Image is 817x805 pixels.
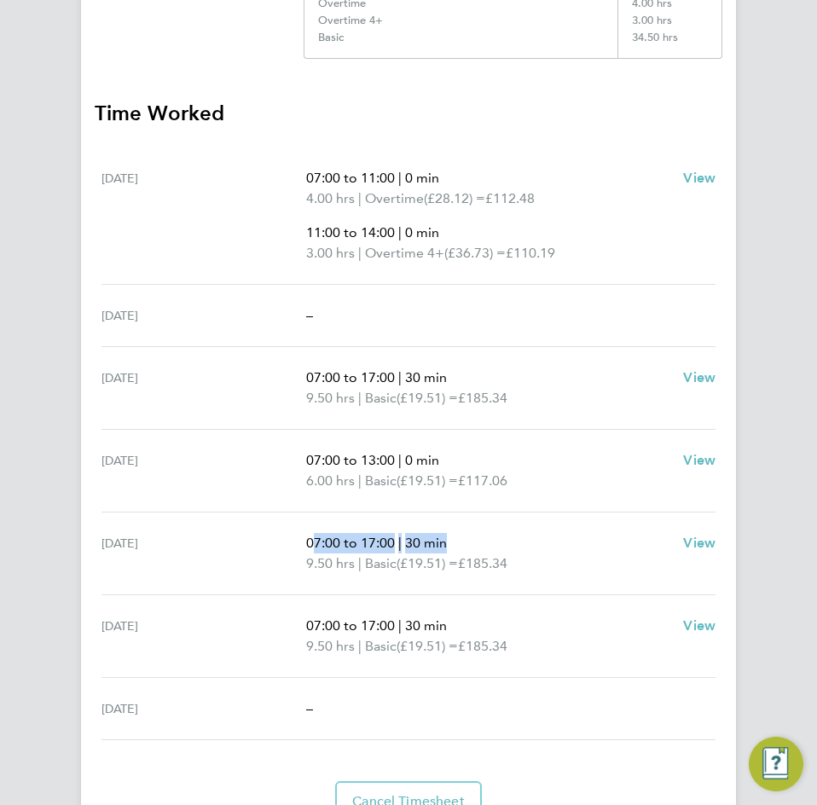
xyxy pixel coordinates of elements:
span: Basic [365,471,397,491]
span: 4.00 hrs [306,190,355,206]
span: View [683,452,716,468]
span: £117.06 [458,472,507,489]
span: 0 min [405,224,439,240]
div: [DATE] [101,368,306,408]
span: | [358,555,362,571]
span: £185.34 [458,638,507,654]
span: | [358,638,362,654]
span: 9.50 hrs [306,555,355,571]
span: 9.50 hrs [306,390,355,406]
span: (£19.51) = [397,472,458,489]
div: [DATE] [101,450,306,491]
span: 0 min [405,452,439,468]
span: (£19.51) = [397,638,458,654]
span: 07:00 to 17:00 [306,535,395,551]
span: 07:00 to 13:00 [306,452,395,468]
span: £110.19 [506,245,555,261]
span: 07:00 to 17:00 [306,369,395,385]
span: 0 min [405,170,439,186]
span: £185.34 [458,555,507,571]
div: [DATE] [101,533,306,574]
div: 34.50 hrs [617,31,721,58]
button: Engage Resource Center [749,737,803,791]
span: Basic [365,636,397,657]
span: 07:00 to 11:00 [306,170,395,186]
div: [DATE] [101,168,306,264]
span: | [398,224,402,240]
span: £112.48 [485,190,535,206]
span: 6.00 hrs [306,472,355,489]
div: Basic [318,31,344,44]
span: | [398,617,402,634]
div: [DATE] [101,698,306,719]
span: View [683,369,716,385]
span: 30 min [405,369,447,385]
span: (£28.12) = [424,190,485,206]
a: View [683,616,716,636]
span: | [358,390,362,406]
span: | [398,369,402,385]
a: View [683,368,716,388]
span: 3.00 hrs [306,245,355,261]
span: 30 min [405,617,447,634]
span: View [683,535,716,551]
span: £185.34 [458,390,507,406]
span: Basic [365,388,397,408]
span: View [683,617,716,634]
span: – [306,307,313,323]
a: View [683,533,716,553]
h3: Time Worked [95,100,722,127]
span: 11:00 to 14:00 [306,224,395,240]
span: | [398,170,402,186]
span: – [306,700,313,716]
span: View [683,170,716,186]
span: | [358,245,362,261]
span: | [358,190,362,206]
div: [DATE] [101,616,306,657]
div: 3.00 hrs [617,14,721,31]
span: | [398,535,402,551]
span: Basic [365,553,397,574]
span: (£19.51) = [397,390,458,406]
a: View [683,450,716,471]
span: (£19.51) = [397,555,458,571]
span: 30 min [405,535,447,551]
span: Overtime 4+ [365,243,444,264]
div: Overtime 4+ [318,14,383,27]
span: Overtime [365,188,424,209]
span: 07:00 to 17:00 [306,617,395,634]
span: | [358,472,362,489]
span: 9.50 hrs [306,638,355,654]
a: View [683,168,716,188]
span: | [398,452,402,468]
span: (£36.73) = [444,245,506,261]
div: [DATE] [101,305,306,326]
